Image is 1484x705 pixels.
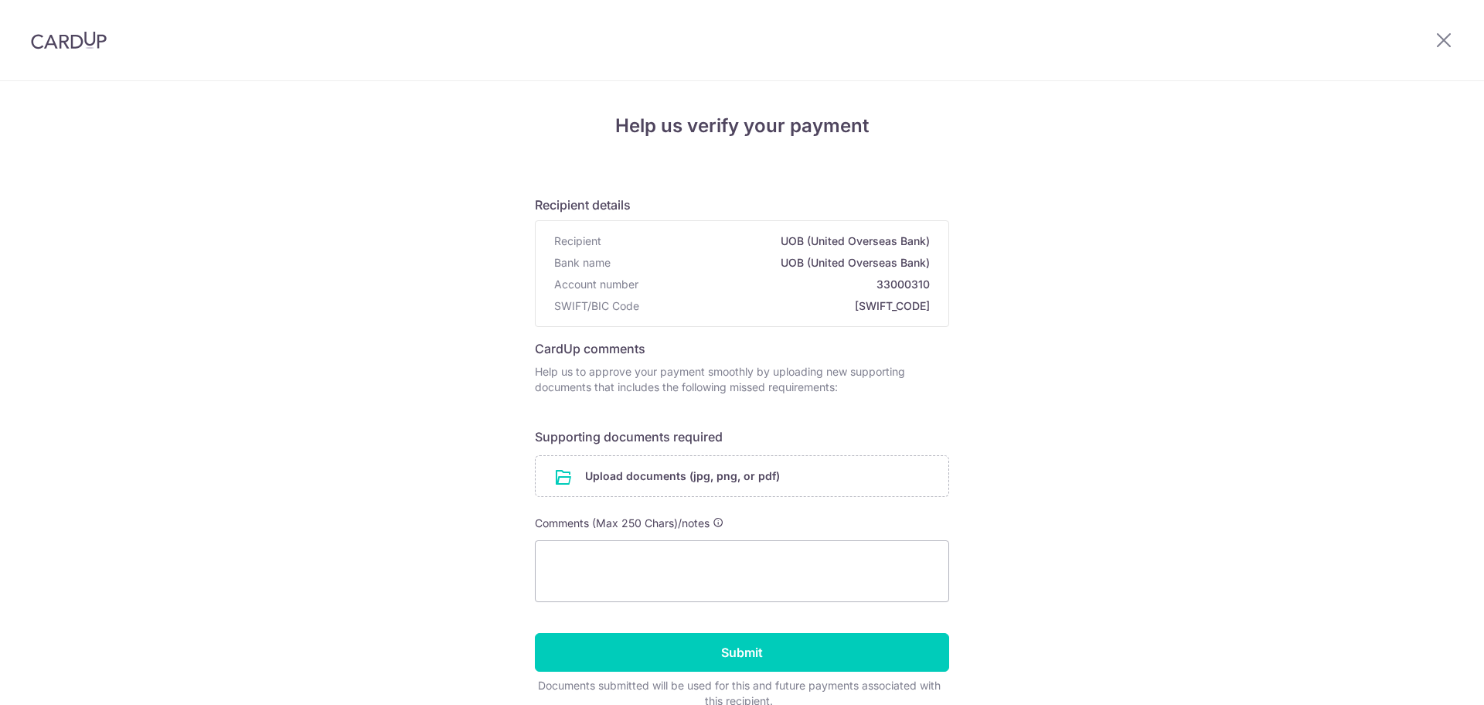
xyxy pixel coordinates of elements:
[535,516,710,530] span: Comments (Max 250 Chars)/notes
[617,255,930,271] span: UOB (United Overseas Bank)
[535,112,949,140] h4: Help us verify your payment
[554,298,639,314] span: SWIFT/BIC Code
[535,633,949,672] input: Submit
[31,31,107,49] img: CardUp
[535,339,949,358] h6: CardUp comments
[554,255,611,271] span: Bank name
[645,298,930,314] span: [SWIFT_CODE]
[554,233,601,249] span: Recipient
[535,427,949,446] h6: Supporting documents required
[535,364,949,395] p: Help us to approve your payment smoothly by uploading new supporting documents that includes the ...
[554,277,638,292] span: Account number
[535,196,949,214] h6: Recipient details
[535,455,949,497] div: Upload documents (jpg, png, or pdf)
[645,277,930,292] span: 33000310
[608,233,930,249] span: UOB (United Overseas Bank)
